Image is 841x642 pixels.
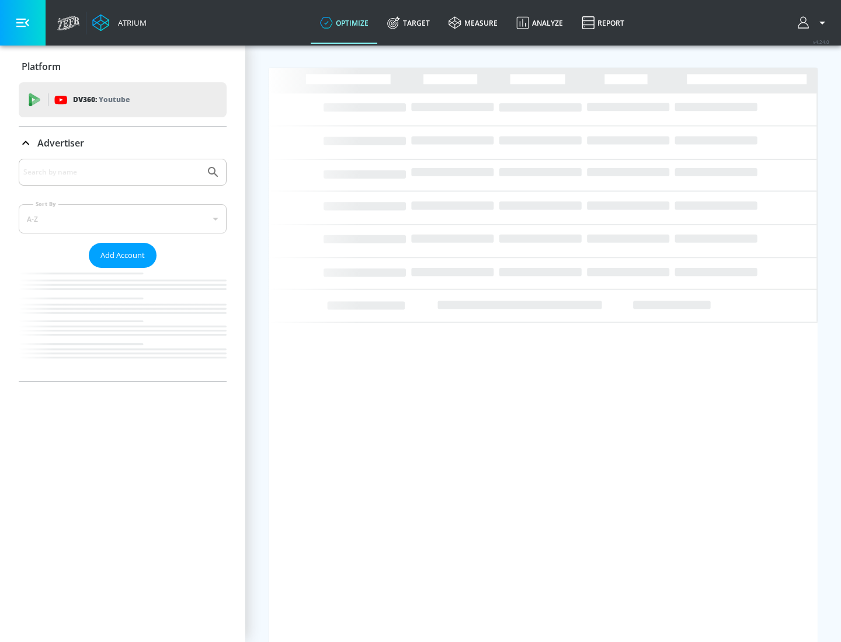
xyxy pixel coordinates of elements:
span: Add Account [100,249,145,262]
a: Report [572,2,634,44]
label: Sort By [33,200,58,208]
a: Atrium [92,14,147,32]
p: Youtube [99,93,130,106]
a: Analyze [507,2,572,44]
div: DV360: Youtube [19,82,227,117]
button: Add Account [89,243,157,268]
input: Search by name [23,165,200,180]
a: optimize [311,2,378,44]
a: measure [439,2,507,44]
p: Advertiser [37,137,84,149]
div: Advertiser [19,159,227,381]
p: DV360: [73,93,130,106]
div: Atrium [113,18,147,28]
div: Platform [19,50,227,83]
p: Platform [22,60,61,73]
span: v 4.24.0 [813,39,829,45]
a: Target [378,2,439,44]
div: A-Z [19,204,227,233]
div: Advertiser [19,127,227,159]
nav: list of Advertiser [19,268,227,381]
